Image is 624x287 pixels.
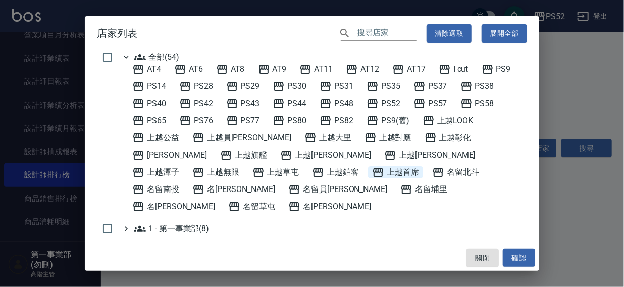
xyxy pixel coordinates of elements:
span: 上越鉑客 [312,166,359,178]
span: 名留員[PERSON_NAME] [288,183,387,196]
span: 上越對應 [365,132,411,144]
span: PS65 [132,115,166,127]
span: AT17 [392,63,426,75]
button: 展開全部 [482,24,527,43]
span: 上越草屯 [252,166,299,178]
span: PS28 [179,80,213,92]
span: PS44 [273,98,306,110]
span: AT12 [346,63,379,75]
span: AT4 [132,63,161,75]
span: 上越LOOK [423,115,474,127]
span: 名留埔里 [400,183,447,196]
span: 上越旗艦 [220,149,267,161]
span: 上越[PERSON_NAME] [280,149,371,161]
span: 名[PERSON_NAME] [192,183,275,196]
button: 關閉 [466,249,499,267]
span: 名留草屯 [228,201,275,213]
span: PS42 [179,98,213,110]
span: PS77 [226,115,260,127]
span: PS30 [273,80,306,92]
span: AT8 [216,63,245,75]
span: PS40 [132,98,166,110]
span: 名留南投 [132,183,179,196]
span: 上越[PERSON_NAME] [384,149,475,161]
span: PS48 [320,98,353,110]
span: 1 - 第一事業部(8) [134,223,209,235]
span: 上越無限 [192,166,239,178]
button: 確認 [503,249,535,267]
span: PS9(舊) [367,115,409,127]
span: PS57 [413,98,447,110]
span: 名[PERSON_NAME] [132,201,215,213]
span: PS58 [460,98,494,110]
span: PS35 [367,80,400,92]
span: 名[PERSON_NAME] [288,201,371,213]
span: PS14 [132,80,166,92]
span: PS38 [460,80,494,92]
span: 上越首席 [372,166,419,178]
span: PS52 [367,98,400,110]
span: AT11 [299,63,333,75]
span: PS80 [273,115,306,127]
span: 全部(54) [134,51,179,63]
span: PS82 [320,115,353,127]
span: 上越員[PERSON_NAME] [192,132,291,144]
button: 清除選取 [427,24,472,43]
span: 上越潭子 [132,166,179,178]
span: PS31 [320,80,353,92]
span: 名留北斗 [432,166,479,178]
span: PS9 [482,63,511,75]
span: PS43 [226,98,260,110]
input: 搜尋店家 [357,26,417,41]
span: 上越大里 [304,132,351,144]
span: I cut [439,63,469,75]
span: PS29 [226,80,260,92]
span: PS76 [179,115,213,127]
span: AT9 [258,63,287,75]
span: 上越公益 [132,132,179,144]
span: PS37 [413,80,447,92]
span: AT6 [174,63,203,75]
h2: 店家列表 [85,16,539,51]
span: 上越彰化 [425,132,472,144]
span: [PERSON_NAME] [132,149,207,161]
